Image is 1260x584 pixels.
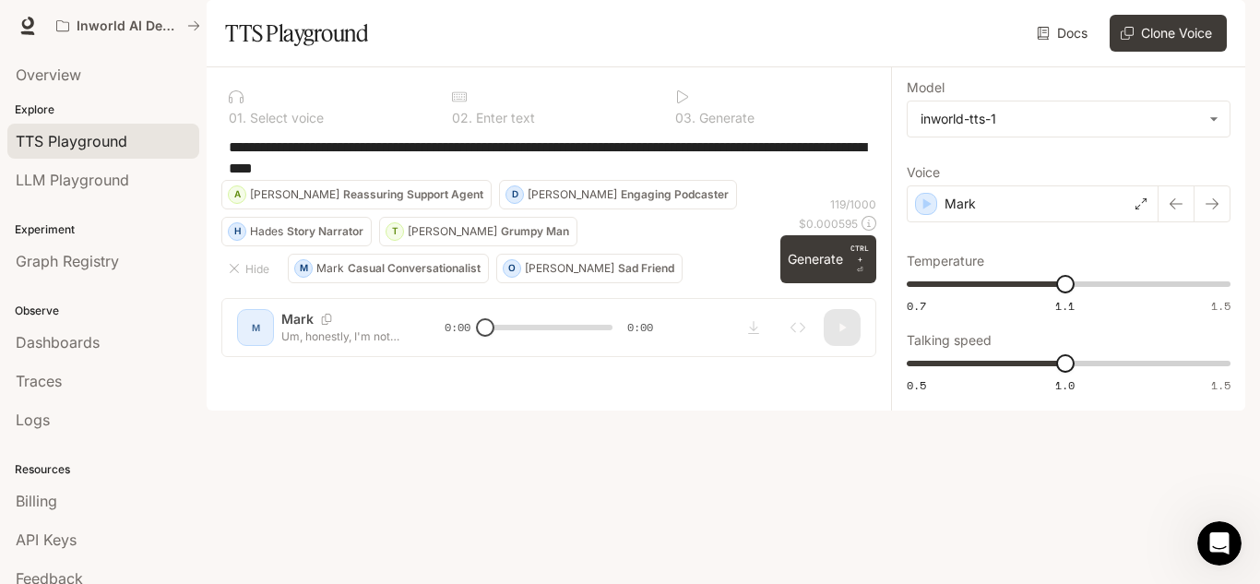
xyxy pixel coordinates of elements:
[695,112,755,125] p: Generate
[229,112,246,125] p: 0 1 .
[452,112,472,125] p: 0 2 .
[1033,15,1095,52] a: Docs
[1197,521,1242,566] iframe: Intercom live chat
[229,180,245,209] div: A
[621,189,729,200] p: Engaging Podcaster
[780,235,876,283] button: GenerateCTRL +⏎
[250,189,339,200] p: [PERSON_NAME]
[528,189,617,200] p: [PERSON_NAME]
[501,226,569,237] p: Grumpy Man
[472,112,535,125] p: Enter text
[907,255,984,268] p: Temperature
[1211,298,1230,314] span: 1.5
[288,254,489,283] button: MMarkCasual Conversationalist
[386,217,403,246] div: T
[799,216,858,232] p: $ 0.000595
[850,243,869,276] p: ⏎
[379,217,577,246] button: T[PERSON_NAME]Grumpy Man
[921,110,1200,128] div: inworld-tts-1
[945,195,976,213] p: Mark
[77,18,180,34] p: Inworld AI Demos
[525,263,614,274] p: [PERSON_NAME]
[499,180,737,209] button: D[PERSON_NAME]Engaging Podcaster
[907,377,926,393] span: 0.5
[907,298,926,314] span: 0.7
[246,112,324,125] p: Select voice
[48,7,208,44] button: All workspaces
[316,263,344,274] p: Mark
[221,217,372,246] button: HHadesStory Narrator
[496,254,683,283] button: O[PERSON_NAME]Sad Friend
[907,334,992,347] p: Talking speed
[850,243,869,265] p: CTRL +
[1055,377,1075,393] span: 1.0
[229,217,245,246] div: H
[618,263,674,274] p: Sad Friend
[830,197,876,212] p: 119 / 1000
[408,226,497,237] p: [PERSON_NAME]
[250,226,283,237] p: Hades
[907,81,945,94] p: Model
[348,263,481,274] p: Casual Conversationalist
[1110,15,1227,52] button: Clone Voice
[343,189,483,200] p: Reassuring Support Agent
[1211,377,1230,393] span: 1.5
[1055,298,1075,314] span: 1.1
[221,254,280,283] button: Hide
[675,112,695,125] p: 0 3 .
[221,180,492,209] button: A[PERSON_NAME]Reassuring Support Agent
[225,15,368,52] h1: TTS Playground
[908,101,1230,137] div: inworld-tts-1
[504,254,520,283] div: O
[287,226,363,237] p: Story Narrator
[506,180,523,209] div: D
[907,166,940,179] p: Voice
[295,254,312,283] div: M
